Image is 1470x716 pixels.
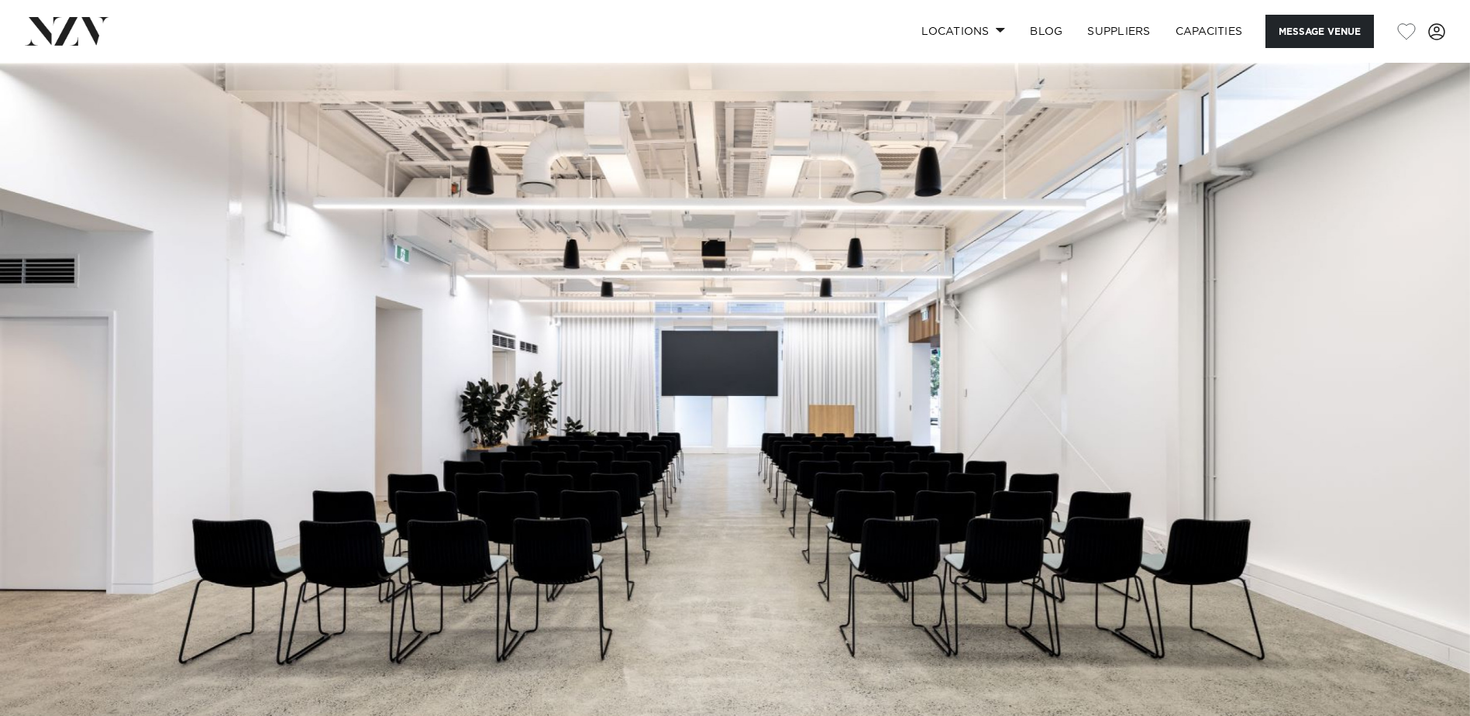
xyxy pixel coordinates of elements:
a: BLOG [1017,15,1075,48]
a: SUPPLIERS [1075,15,1162,48]
a: Locations [909,15,1017,48]
a: Capacities [1163,15,1255,48]
button: Message Venue [1265,15,1374,48]
img: nzv-logo.png [25,17,109,45]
